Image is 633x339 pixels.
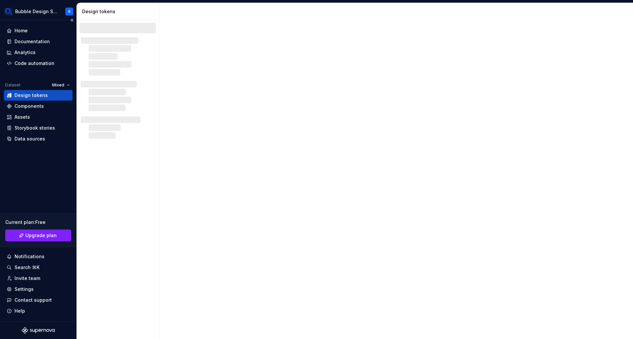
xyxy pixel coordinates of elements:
[67,15,76,25] button: Collapse sidebar
[4,262,73,273] button: Search ⌘K
[4,101,73,111] a: Components
[15,275,40,282] div: Invite team
[68,9,71,14] div: R
[52,82,64,88] span: Mixed
[15,27,28,34] div: Home
[1,4,75,18] button: Bubble Design SystemR
[5,82,20,88] div: Dataset
[5,219,71,226] div: Current plan : Free
[15,92,48,99] div: Design tokens
[4,295,73,305] button: Contact support
[49,80,73,90] button: Mixed
[4,25,73,36] a: Home
[5,230,71,241] button: Upgrade plan
[4,273,73,284] a: Invite team
[15,49,36,56] div: Analytics
[82,8,156,15] div: Design tokens
[15,38,50,45] div: Documentation
[15,103,44,109] div: Components
[15,253,45,260] div: Notifications
[4,123,73,133] a: Storybook stories
[4,284,73,294] a: Settings
[4,112,73,122] a: Assets
[15,60,54,67] div: Code automation
[4,134,73,144] a: Data sources
[4,58,73,69] a: Code automation
[15,136,45,142] div: Data sources
[25,232,57,239] span: Upgrade plan
[15,125,55,131] div: Storybook stories
[4,251,73,262] button: Notifications
[4,36,73,47] a: Documentation
[15,308,25,314] div: Help
[4,306,73,316] button: Help
[4,90,73,101] a: Design tokens
[15,297,52,303] div: Contact support
[5,8,13,15] img: 1a847f6c-1245-4c66-adf2-ab3a177fc91e.png
[15,114,30,120] div: Assets
[15,264,40,271] div: Search ⌘K
[22,327,55,334] svg: Supernova Logo
[15,8,57,15] div: Bubble Design System
[4,47,73,58] a: Analytics
[15,286,34,293] div: Settings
